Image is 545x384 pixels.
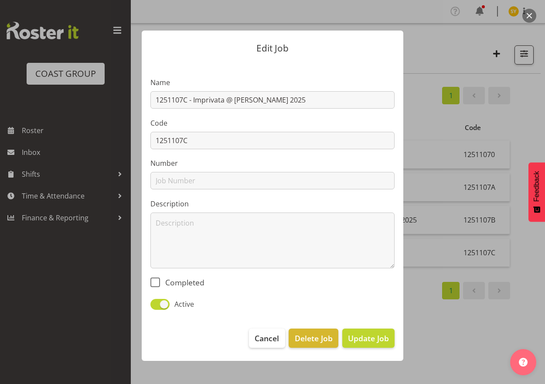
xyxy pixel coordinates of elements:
[519,358,528,367] img: help-xxl-2.png
[150,172,395,189] input: Job Number
[150,91,395,109] input: Job Name
[150,158,395,168] label: Number
[150,118,395,128] label: Code
[295,333,333,344] span: Delete Job
[150,44,395,53] p: Edit Job
[160,278,204,287] span: Completed
[528,162,545,222] button: Feedback - Show survey
[170,299,194,309] span: Active
[150,199,395,209] label: Description
[255,333,279,344] span: Cancel
[348,333,389,344] span: Update Job
[150,132,395,149] input: Job Code
[289,329,338,348] button: Delete Job
[342,329,395,348] button: Update Job
[150,77,395,88] label: Name
[533,171,541,202] span: Feedback
[249,329,285,348] button: Cancel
